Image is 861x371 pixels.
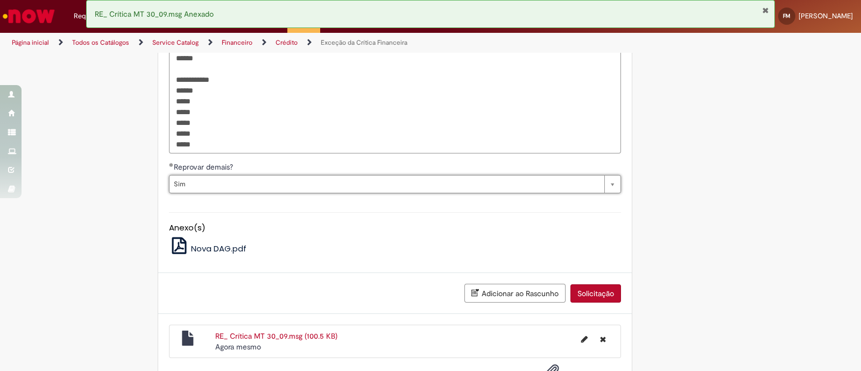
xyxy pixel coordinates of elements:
time: 30/09/2025 17:19:09 [215,342,261,352]
button: Editar nome de arquivo RE_ Crítica MT 30_09.msg [575,331,594,348]
a: Service Catalog [152,38,199,47]
span: Agora mesmo [215,342,261,352]
span: FM [783,12,791,19]
ul: Trilhas de página [8,33,566,53]
span: [PERSON_NAME] [799,11,853,20]
a: Financeiro [222,38,252,47]
span: Requisições [74,11,111,22]
span: Reprovar demais? [174,162,235,172]
a: Crédito [276,38,298,47]
button: Excluir RE_ Crítica MT 30_09.msg [594,331,612,348]
a: Todos os Catálogos [72,38,129,47]
a: RE_ Crítica MT 30_09.msg (100.5 KB) [215,331,337,341]
span: Sim [174,176,599,193]
button: Fechar Notificação [762,6,769,15]
img: ServiceNow [1,5,57,27]
span: RE_ Crítica MT 30_09.msg Anexado [95,9,214,19]
button: Solicitação [570,284,621,303]
button: Adicionar ao Rascunho [464,284,566,303]
a: Exceção da Crítica Financeira [321,38,407,47]
h5: Anexo(s) [169,223,621,233]
span: Obrigatório Preenchido [169,163,174,167]
span: Nova DAG.pdf [191,243,246,254]
a: Página inicial [12,38,49,47]
a: Nova DAG.pdf [169,243,247,254]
